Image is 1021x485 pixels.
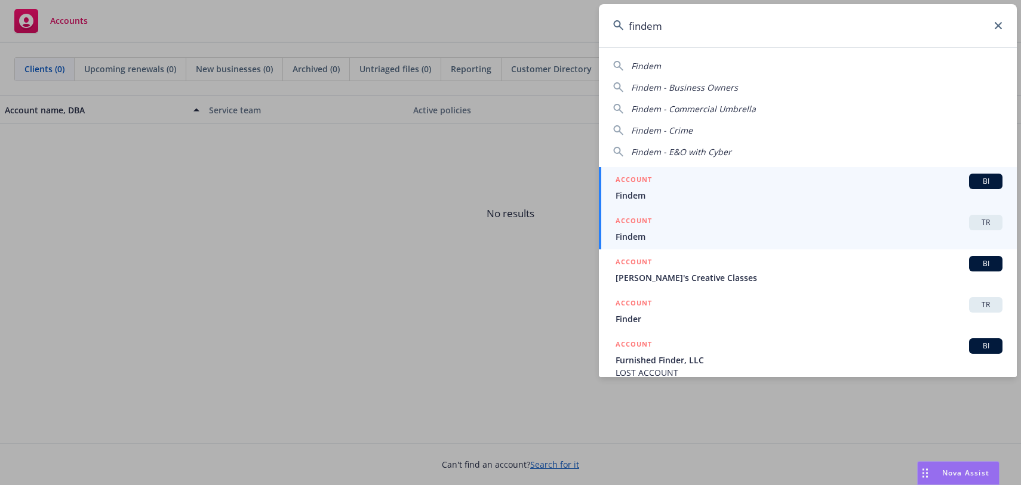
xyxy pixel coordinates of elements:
h5: ACCOUNT [616,215,652,229]
h5: ACCOUNT [616,338,652,353]
span: Findem - Commercial Umbrella [631,103,756,115]
span: TR [974,217,998,228]
span: Findem [616,189,1002,202]
span: BI [974,258,998,269]
a: ACCOUNTTRFinder [599,291,1017,332]
span: Furnished Finder, LLC [616,354,1002,366]
span: Findem [631,60,661,72]
span: LOST ACCOUNT [616,366,1002,379]
a: ACCOUNTTRFindem [599,208,1017,249]
a: ACCOUNTBIFindem [599,167,1017,208]
span: BI [974,176,998,187]
span: Findem - E&O with Cyber [631,146,731,157]
span: BI [974,341,998,351]
input: Search... [599,4,1017,47]
span: Nova Assist [942,468,989,478]
span: [PERSON_NAME]'s Creative Classes [616,271,1002,284]
h5: ACCOUNT [616,256,652,270]
span: TR [974,299,998,310]
h5: ACCOUNT [616,174,652,188]
span: Findem [616,230,1002,243]
h5: ACCOUNT [616,297,652,311]
a: ACCOUNTBIFurnished Finder, LLCLOST ACCOUNT [599,332,1017,385]
span: Finder [616,313,1002,325]
span: Findem - Business Owners [631,82,738,93]
span: Findem - Crime [631,125,693,136]
div: Drag to move [918,462,933,484]
button: Nova Assist [917,461,1000,485]
a: ACCOUNTBI[PERSON_NAME]'s Creative Classes [599,249,1017,291]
